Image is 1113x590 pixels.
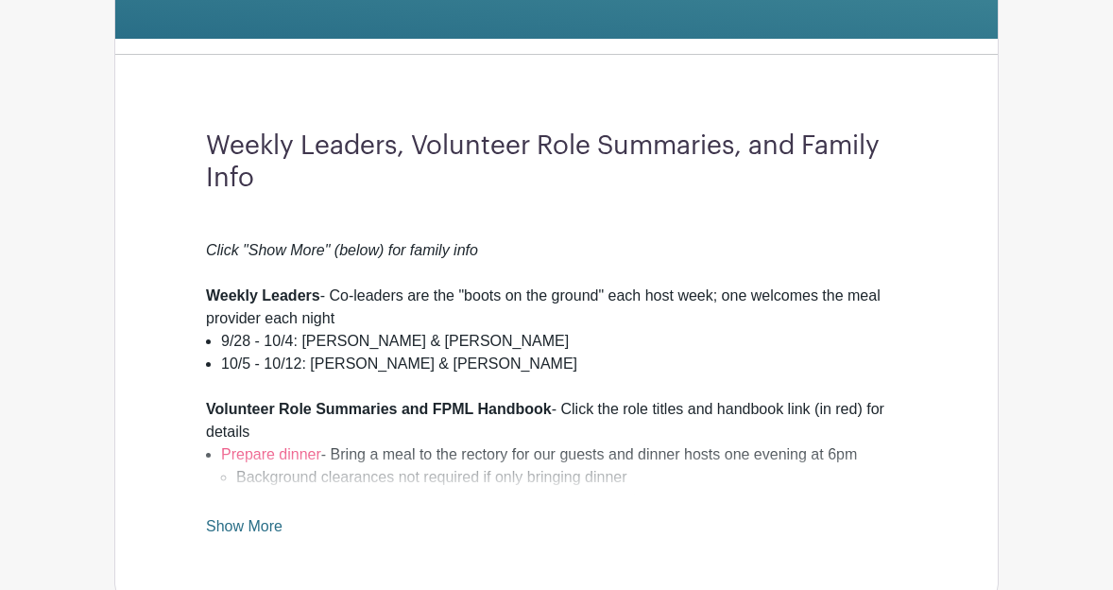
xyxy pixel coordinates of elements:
[206,518,283,542] a: Show More
[221,330,907,353] li: 9/28 - 10/4: [PERSON_NAME] & [PERSON_NAME]
[221,443,907,489] li: - Bring a meal to the rectory for our guests and dinner hosts one evening at 6pm
[206,130,907,194] h3: Weekly Leaders, Volunteer Role Summaries, and Family Info
[206,398,907,443] div: - Click the role titles and handbook link (in red) for details
[206,401,552,417] strong: Volunteer Role Summaries and FPML Handbook
[221,489,907,534] li: - Set the table, welcome and eat with the guests, then clean up (6 - 8pm)
[221,353,907,375] li: 10/5 - 10/12: [PERSON_NAME] & [PERSON_NAME]
[236,466,907,489] li: Background clearances not required if only bringing dinner
[221,446,321,462] a: Prepare dinner
[206,285,907,330] div: - Co-leaders are the "boots on the ground" each host week; one welcomes the meal provider each night
[221,492,299,508] a: Host dinner
[206,242,478,258] em: Click "Show More" (below) for family info
[206,287,320,304] strong: Weekly Leaders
